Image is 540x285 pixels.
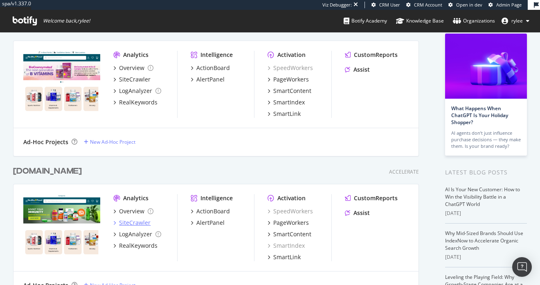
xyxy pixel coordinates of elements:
a: Open in dev [448,2,482,8]
a: Assist [345,66,370,74]
div: CustomReports [354,194,398,202]
a: Overview [113,207,153,215]
div: RealKeywords [119,242,157,250]
a: [DOMAIN_NAME] [13,165,85,177]
div: AlertPanel [196,219,225,227]
a: ActionBoard [191,64,230,72]
span: Admin Page [496,2,522,8]
div: CustomReports [354,51,398,59]
span: Open in dev [456,2,482,8]
a: SmartIndex [268,98,305,106]
img: What Happens When ChatGPT Is Your Holiday Shopper? [445,34,527,99]
div: LogAnalyzer [119,87,152,95]
div: [DATE] [445,253,527,261]
a: Overview [113,64,153,72]
a: SpeedWorkers [268,64,313,72]
a: CRM Account [406,2,442,8]
div: Knowledge Base [396,17,444,25]
div: AlertPanel [196,75,225,84]
a: What Happens When ChatGPT Is Your Holiday Shopper? [451,105,508,126]
div: Overview [119,64,144,72]
div: SmartContent [273,87,311,95]
a: Knowledge Base [396,10,444,32]
div: SmartIndex [273,98,305,106]
div: Latest Blog Posts [445,168,527,177]
div: SiteCrawler [119,219,151,227]
a: SmartIndex [268,242,305,250]
span: rylee [511,17,523,24]
span: CRM Account [414,2,442,8]
a: Assist [345,209,370,217]
div: Open Intercom Messenger [512,257,532,277]
div: Ad-Hoc Projects [23,138,68,146]
a: New Ad-Hoc Project [84,138,135,145]
img: https://www.healthyplanetcanada.com/ [23,51,100,113]
div: Assist [353,209,370,217]
div: SmartContent [273,230,311,238]
div: SmartLink [273,110,301,118]
a: AlertPanel [191,219,225,227]
div: SiteCrawler [119,75,151,84]
div: Analytics [123,194,148,202]
div: Activation [277,194,306,202]
div: [DATE] [445,210,527,217]
span: Welcome back, rylee ! [43,18,90,24]
a: SiteCrawler [113,219,151,227]
div: Botify Academy [344,17,387,25]
div: Intelligence [200,194,233,202]
a: SmartLink [268,110,301,118]
a: AI Is Your New Customer: How to Win the Visibility Battle in a ChatGPT World [445,186,520,208]
a: SmartContent [268,87,311,95]
div: PageWorkers [273,219,309,227]
div: Overview [119,207,144,215]
a: LogAnalyzer [113,230,161,238]
a: LogAnalyzer [113,87,161,95]
a: CustomReports [345,194,398,202]
div: Intelligence [200,51,233,59]
div: New Ad-Hoc Project [90,138,135,145]
a: Organizations [453,10,495,32]
a: CRM User [371,2,400,8]
div: LogAnalyzer [119,230,152,238]
a: CustomReports [345,51,398,59]
div: AI agents don’t just influence purchase decisions — they make them. Is your brand ready? [451,130,521,149]
a: SmartContent [268,230,311,238]
a: Why Mid-Sized Brands Should Use IndexNow to Accelerate Organic Search Growth [445,230,523,251]
a: RealKeywords [113,98,157,106]
div: RealKeywords [119,98,157,106]
div: PageWorkers [273,75,309,84]
a: SpeedWorkers [268,207,313,215]
a: PageWorkers [268,219,309,227]
div: Viz Debugger: [322,2,352,8]
div: SmartLink [273,253,301,261]
button: rylee [495,14,536,27]
div: ActionBoard [196,207,230,215]
a: SmartLink [268,253,301,261]
div: Organizations [453,17,495,25]
div: ActionBoard [196,64,230,72]
a: RealKeywords [113,242,157,250]
img: healthyplanetusa.com [23,194,100,256]
div: Accelerate [389,168,419,175]
a: Botify Academy [344,10,387,32]
div: Assist [353,66,370,74]
a: SiteCrawler [113,75,151,84]
div: [DOMAIN_NAME] [13,165,82,177]
a: PageWorkers [268,75,309,84]
a: AlertPanel [191,75,225,84]
div: Analytics [123,51,148,59]
span: CRM User [379,2,400,8]
a: Admin Page [488,2,522,8]
div: Activation [277,51,306,59]
a: ActionBoard [191,207,230,215]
